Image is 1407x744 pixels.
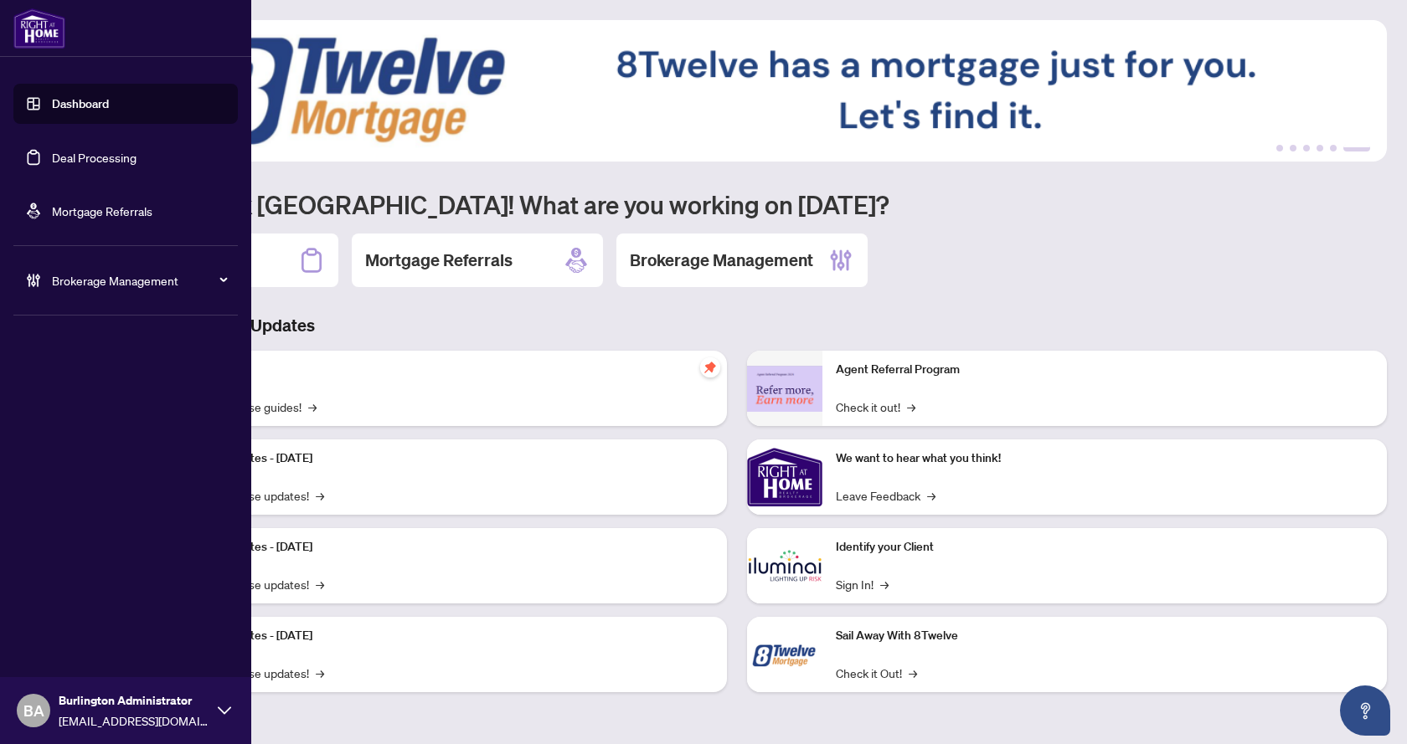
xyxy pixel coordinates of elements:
p: Platform Updates - [DATE] [176,538,714,557]
button: Open asap [1340,685,1390,736]
span: Burlington Administrator [59,691,209,710]
p: Self-Help [176,361,714,379]
img: Agent Referral Program [747,366,822,412]
span: BA [23,699,44,722]
a: Deal Processing [52,150,137,165]
span: → [907,398,915,416]
h1: Welcome back [GEOGRAPHIC_DATA]! What are you working on [DATE]? [87,188,1387,220]
button: 1 [1276,145,1283,151]
img: Sail Away With 8Twelve [747,617,822,692]
p: We want to hear what you think! [836,449,1373,468]
a: Mortgage Referrals [52,203,152,218]
span: → [308,398,317,416]
span: → [316,575,324,593]
span: → [880,575,889,593]
span: pushpin [700,357,720,377]
button: 3 [1303,145,1310,151]
button: 5 [1330,145,1337,151]
p: Platform Updates - [DATE] [176,627,714,645]
a: Sign In!→ [836,575,889,593]
span: → [316,664,324,682]
a: Check it out!→ [836,398,915,416]
img: Slide 5 [87,20,1387,162]
button: 2 [1290,145,1296,151]
button: 4 [1317,145,1323,151]
a: Check it Out!→ [836,664,917,682]
img: We want to hear what you think! [747,439,822,515]
h2: Mortgage Referrals [365,249,513,272]
button: 6 [1343,145,1370,151]
p: Platform Updates - [DATE] [176,449,714,468]
img: Identify your Client [747,528,822,603]
span: → [909,664,917,682]
span: → [927,486,935,505]
span: Brokerage Management [52,271,226,290]
h3: Brokerage & Industry Updates [87,314,1387,337]
span: → [316,486,324,505]
p: Sail Away With 8Twelve [836,627,1373,645]
p: Agent Referral Program [836,361,1373,379]
h2: Brokerage Management [630,249,813,272]
img: logo [13,8,65,49]
a: Leave Feedback→ [836,486,935,505]
span: [EMAIL_ADDRESS][DOMAIN_NAME] [59,711,209,730]
p: Identify your Client [836,538,1373,557]
a: Dashboard [52,96,109,111]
